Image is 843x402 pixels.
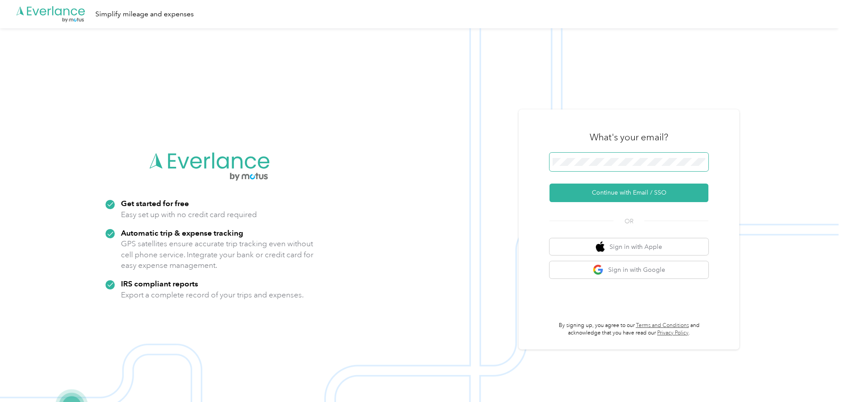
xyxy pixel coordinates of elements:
[549,322,708,337] p: By signing up, you agree to our and acknowledge that you have read our .
[121,199,189,208] strong: Get started for free
[593,264,604,275] img: google logo
[590,131,668,143] h3: What's your email?
[121,228,243,237] strong: Automatic trip & expense tracking
[657,330,689,336] a: Privacy Policy
[636,322,689,329] a: Terms and Conditions
[121,289,304,301] p: Export a complete record of your trips and expenses.
[121,238,314,271] p: GPS satellites ensure accurate trip tracking even without cell phone service. Integrate your bank...
[549,238,708,255] button: apple logoSign in with Apple
[613,217,644,226] span: OR
[549,184,708,202] button: Continue with Email / SSO
[121,279,198,288] strong: IRS compliant reports
[95,9,194,20] div: Simplify mileage and expenses
[121,209,257,220] p: Easy set up with no credit card required
[549,261,708,278] button: google logoSign in with Google
[596,241,605,252] img: apple logo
